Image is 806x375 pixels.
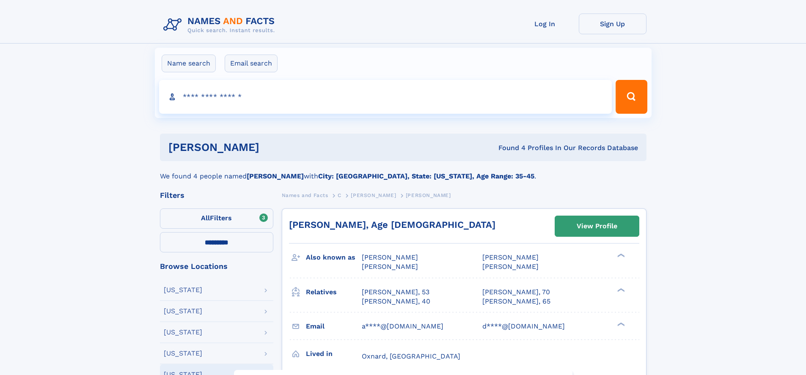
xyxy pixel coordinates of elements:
b: City: [GEOGRAPHIC_DATA], State: [US_STATE], Age Range: 35-45 [318,172,534,180]
span: C [338,192,341,198]
h1: [PERSON_NAME] [168,142,379,153]
input: search input [159,80,612,114]
a: View Profile [555,216,639,236]
button: Search Button [616,80,647,114]
a: Log In [511,14,579,34]
span: [PERSON_NAME] [351,192,396,198]
a: [PERSON_NAME], 53 [362,287,429,297]
div: [US_STATE] [164,329,202,336]
a: Names and Facts [282,190,328,200]
a: [PERSON_NAME], Age [DEMOGRAPHIC_DATA] [289,219,495,230]
div: We found 4 people named with . [160,161,646,181]
div: ❯ [615,321,625,327]
div: ❯ [615,253,625,258]
h3: Lived in [306,347,362,361]
span: Oxnard, [GEOGRAPHIC_DATA] [362,352,460,360]
a: [PERSON_NAME] [351,190,396,200]
a: [PERSON_NAME], 65 [482,297,550,306]
h3: Also known as [306,250,362,265]
div: Filters [160,192,273,199]
div: View Profile [577,216,617,236]
h3: Email [306,319,362,334]
h3: Relatives [306,285,362,299]
img: Logo Names and Facts [160,14,282,36]
label: Name search [162,55,216,72]
span: [PERSON_NAME] [482,253,539,261]
span: [PERSON_NAME] [362,253,418,261]
label: Filters [160,208,273,229]
span: [PERSON_NAME] [406,192,451,198]
span: [PERSON_NAME] [362,263,418,271]
a: [PERSON_NAME], 70 [482,287,550,297]
div: [US_STATE] [164,287,202,293]
div: ❯ [615,287,625,293]
div: Browse Locations [160,263,273,270]
span: All [201,214,210,222]
a: Sign Up [579,14,646,34]
span: [PERSON_NAME] [482,263,539,271]
a: [PERSON_NAME], 40 [362,297,430,306]
label: Email search [225,55,278,72]
div: [US_STATE] [164,308,202,315]
a: C [338,190,341,200]
b: [PERSON_NAME] [247,172,304,180]
div: Found 4 Profiles In Our Records Database [379,143,638,153]
div: [US_STATE] [164,350,202,357]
